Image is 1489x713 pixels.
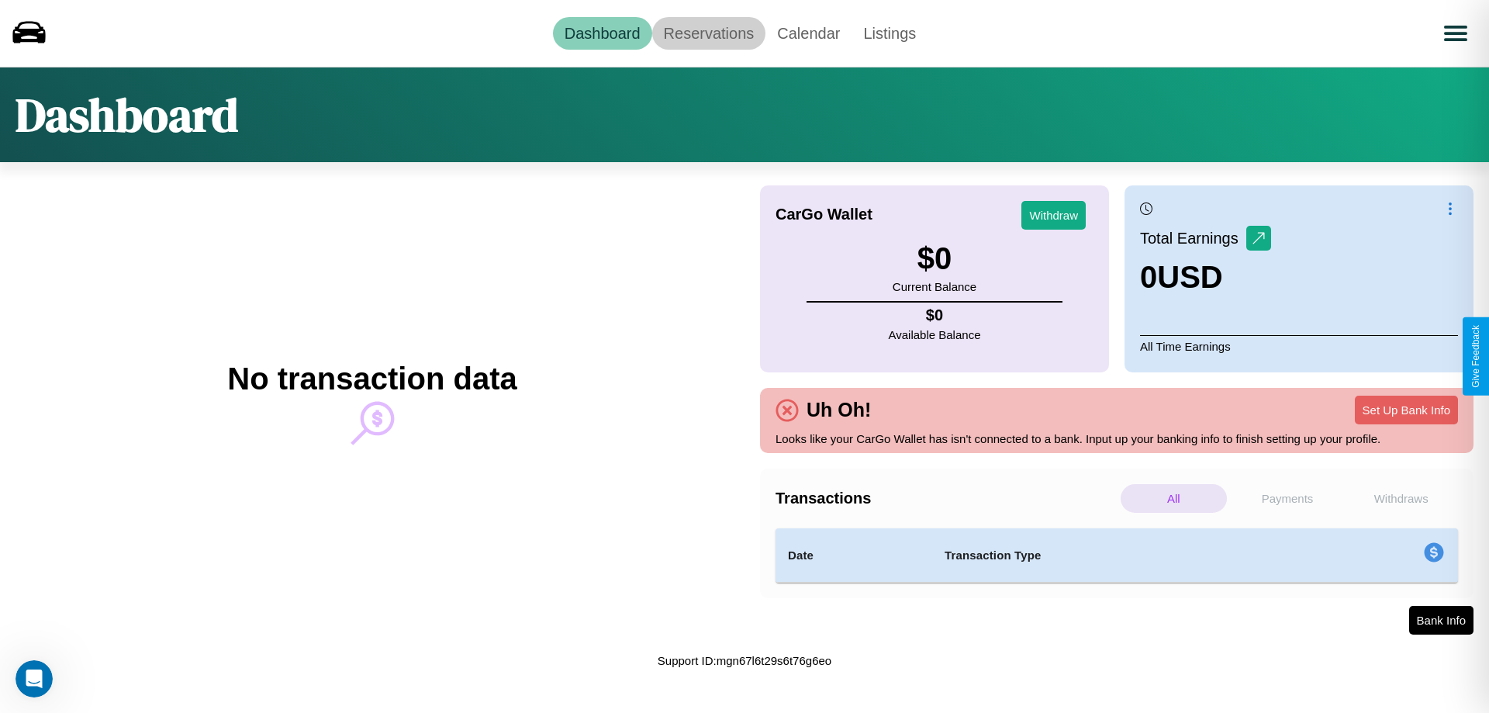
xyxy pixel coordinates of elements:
p: Available Balance [889,324,981,345]
h4: Transaction Type [945,546,1297,565]
button: Bank Info [1409,606,1473,635]
h2: No transaction data [227,362,516,396]
iframe: Intercom live chat [16,660,53,697]
button: Set Up Bank Info [1355,396,1458,424]
p: All Time Earnings [1140,335,1458,357]
p: Total Earnings [1140,224,1246,252]
p: Withdraws [1348,484,1454,513]
p: Current Balance [893,276,976,297]
p: All [1121,484,1227,513]
a: Reservations [652,17,766,50]
h3: $ 0 [893,241,976,276]
p: Payments [1235,484,1341,513]
h3: 0 USD [1140,260,1271,295]
h4: $ 0 [889,306,981,324]
button: Open menu [1434,12,1477,55]
h1: Dashboard [16,83,238,147]
table: simple table [776,528,1458,583]
p: Looks like your CarGo Wallet has isn't connected to a bank. Input up your banking info to finish ... [776,428,1458,449]
a: Calendar [765,17,852,50]
h4: Transactions [776,490,1117,507]
div: Give Feedback [1470,325,1481,388]
button: Withdraw [1021,201,1086,230]
a: Listings [852,17,928,50]
h4: CarGo Wallet [776,206,872,223]
a: Dashboard [553,17,652,50]
h4: Date [788,546,920,565]
p: Support ID: mgn67l6t29s6t76g6eo [658,650,831,671]
h4: Uh Oh! [799,399,879,421]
